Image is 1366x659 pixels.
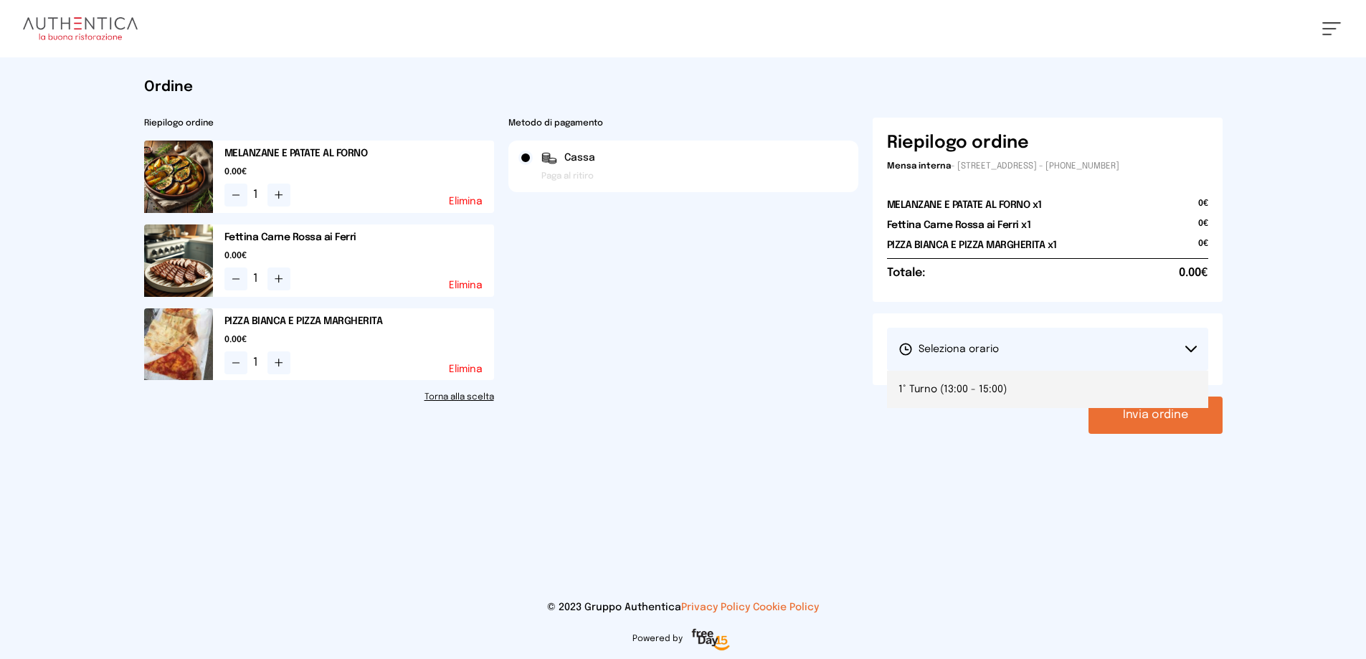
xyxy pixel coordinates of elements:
[688,626,734,655] img: logo-freeday.3e08031.png
[23,600,1343,615] p: © 2023 Gruppo Authentica
[681,602,750,612] a: Privacy Policy
[1088,397,1223,434] button: Invia ordine
[753,602,819,612] a: Cookie Policy
[898,382,1007,397] span: 1° Turno (13:00 - 15:00)
[898,342,999,356] span: Seleziona orario
[887,328,1208,371] button: Seleziona orario
[632,633,683,645] span: Powered by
